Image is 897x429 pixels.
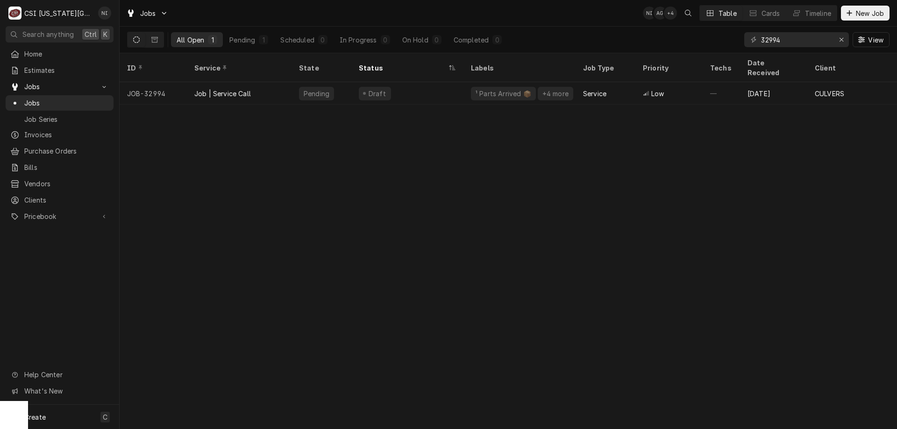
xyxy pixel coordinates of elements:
button: Open search [681,6,696,21]
div: Job | Service Call [194,89,251,98]
div: JOB-32994 [120,82,187,105]
span: Estimates [24,65,109,75]
div: Nate Ingram's Avatar [643,7,656,20]
span: Jobs [24,82,95,91]
a: Home [6,46,114,62]
div: AG [654,7,667,20]
a: Bills [6,160,114,175]
span: Ctrl [85,29,97,39]
span: C [103,412,107,422]
span: Help Center [24,370,108,380]
div: Pending [303,89,330,98]
div: Nate Ingram's Avatar [98,7,111,20]
a: Go to Help Center [6,367,114,382]
span: K [103,29,107,39]
div: 0 [434,35,440,45]
span: Jobs [140,8,156,18]
span: Invoices [24,130,109,140]
span: Purchase Orders [24,146,109,156]
div: State [299,63,344,73]
button: New Job [841,6,890,21]
span: Bills [24,162,109,172]
div: CULVERS [815,89,844,98]
div: On Hold [402,35,428,45]
div: All Open [177,35,204,45]
div: Scheduled [280,35,314,45]
span: Jobs [24,98,109,108]
div: 1 [210,35,215,45]
div: Techs [710,63,733,73]
div: Cards [762,8,780,18]
div: Table [719,8,737,18]
span: Pricebook [24,211,95,221]
span: Clients [24,195,109,205]
span: Vendors [24,179,109,189]
a: Go to Jobs [122,6,172,21]
div: 0 [320,35,326,45]
div: CSI Kansas City's Avatar [8,7,21,20]
div: Priority [643,63,693,73]
a: Purchase Orders [6,143,114,159]
div: CSI [US_STATE][GEOGRAPHIC_DATA] [24,8,93,18]
input: Keyword search [761,32,831,47]
div: — [703,82,740,105]
span: Home [24,49,109,59]
a: Jobs [6,95,114,111]
span: Low [651,89,664,98]
span: Search anything [22,29,74,39]
span: Job Series [24,114,109,124]
button: Erase input [834,32,849,47]
div: Draft [367,89,387,98]
a: Invoices [6,127,114,142]
div: + 4 [664,7,677,20]
span: View [866,35,885,45]
a: Estimates [6,63,114,78]
div: Completed [454,35,489,45]
div: Job Type [583,63,628,73]
a: Go to Jobs [6,79,114,94]
button: Search anythingCtrlK [6,26,114,42]
div: 0 [383,35,388,45]
div: In Progress [340,35,377,45]
a: Clients [6,192,114,208]
div: ID [127,63,178,73]
div: [DATE] [740,82,807,105]
button: View [853,32,890,47]
div: Pending [229,35,255,45]
div: Service [583,89,606,98]
div: Status [359,63,447,73]
div: Timeline [805,8,831,18]
div: ¹ Parts Arrived 📦 [475,89,532,98]
div: NI [643,7,656,20]
div: 0 [494,35,500,45]
a: Job Series [6,112,114,127]
div: 1 [261,35,266,45]
span: What's New [24,386,108,396]
div: Labels [471,63,568,73]
div: C [8,7,21,20]
div: NI [98,7,111,20]
span: New Job [854,8,886,18]
a: Go to What's New [6,383,114,399]
div: Date Received [747,58,798,77]
a: Vendors [6,176,114,191]
div: Adam Goodrich's Avatar [654,7,667,20]
div: +4 more [541,89,570,98]
span: Create [24,413,46,421]
div: Service [194,63,282,73]
a: Go to Pricebook [6,209,114,224]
